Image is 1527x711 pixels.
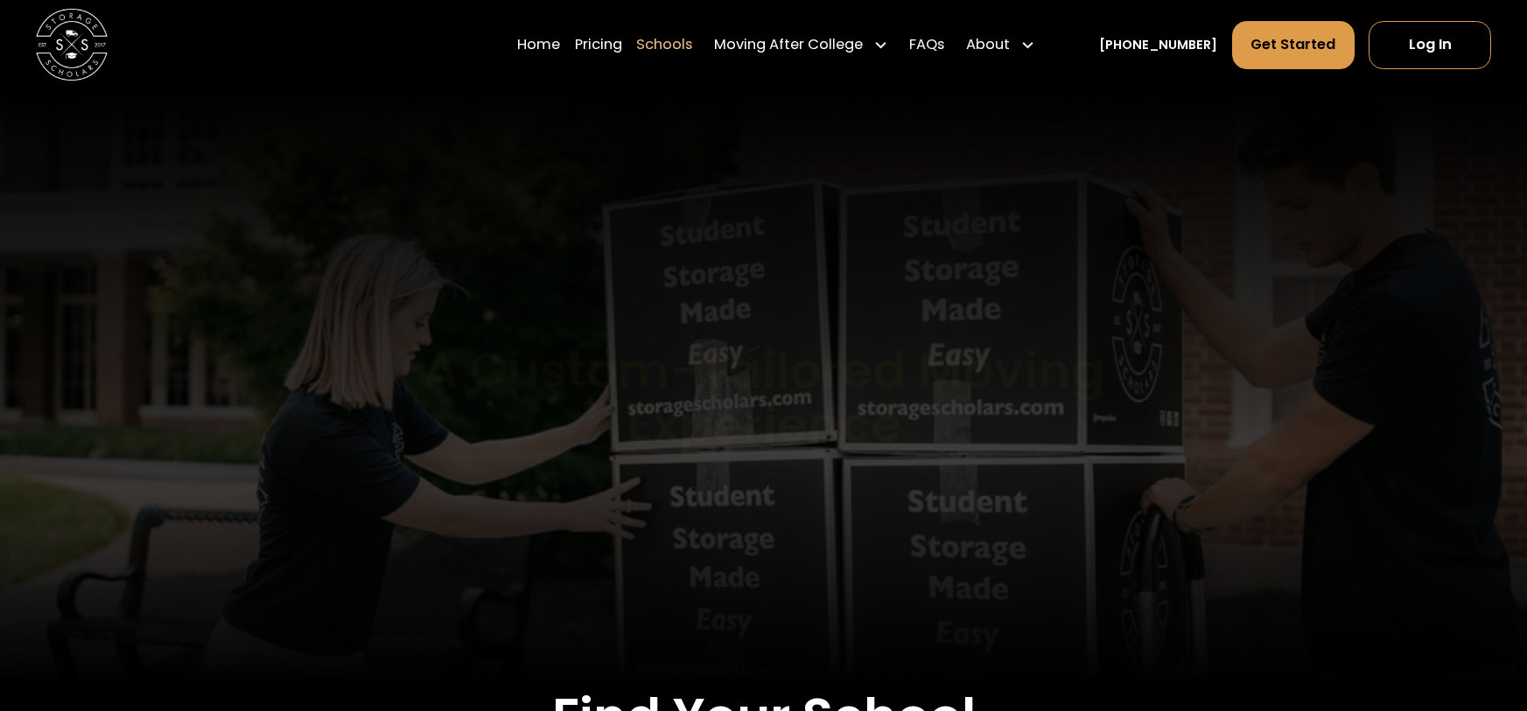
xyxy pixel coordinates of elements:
h1: A Custom-Tailored Moving Experience [333,344,1194,453]
div: Moving After College [714,34,863,56]
a: Schools [636,20,692,70]
div: About [966,34,1010,56]
div: About [959,20,1042,70]
div: Moving After College [707,20,895,70]
a: Get Started [1232,21,1355,69]
a: Home [517,20,560,70]
img: Storage Scholars main logo [36,9,108,81]
a: Pricing [575,20,622,70]
a: FAQs [909,20,944,70]
a: [PHONE_NUMBER] [1099,36,1217,55]
a: Log In [1369,21,1491,69]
